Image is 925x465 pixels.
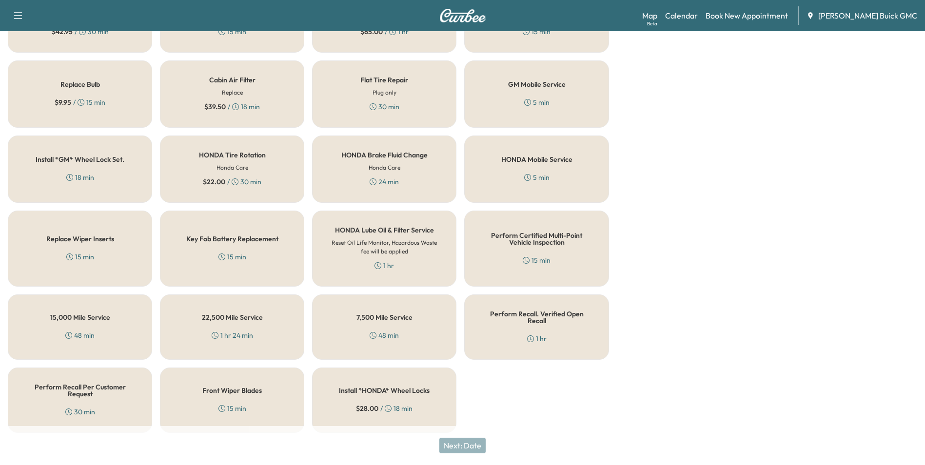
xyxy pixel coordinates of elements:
[341,152,428,158] h5: HONDA Brake Fluid Change
[360,77,408,83] h5: Flat Tire Repair
[642,10,657,21] a: MapBeta
[439,9,486,22] img: Curbee Logo
[52,27,109,37] div: / 30 min
[66,173,94,182] div: 18 min
[218,404,246,413] div: 15 min
[339,387,430,394] h5: Install *HONDA* Wheel Locks
[60,81,100,88] h5: Replace Bulb
[356,314,413,321] h5: 7,500 Mile Service
[202,314,263,321] h5: 22,500 Mile Service
[204,102,260,112] div: / 18 min
[527,334,547,344] div: 1 hr
[66,252,94,262] div: 15 min
[203,177,225,187] span: $ 22.00
[374,261,394,271] div: 1 hr
[524,173,550,182] div: 5 min
[202,387,262,394] h5: Front Wiper Blades
[370,102,399,112] div: 30 min
[55,97,71,107] span: $ 9.95
[36,156,124,163] h5: Install *GM* Wheel Lock Set.
[647,20,657,27] div: Beta
[373,88,396,97] h6: Plug only
[370,177,399,187] div: 24 min
[356,404,413,413] div: / 18 min
[65,407,95,417] div: 30 min
[65,330,95,340] div: 48 min
[501,156,572,163] h5: HONDA Mobile Service
[222,88,243,97] h6: Replace
[524,97,550,107] div: 5 min
[480,310,592,324] h5: Perform Recall. Verified Open Recall
[370,330,399,340] div: 48 min
[216,163,248,172] h6: Honda Care
[204,102,226,112] span: $ 39.50
[186,235,278,242] h5: Key Fob Battery Replacement
[523,27,551,37] div: 15 min
[209,77,256,83] h5: Cabin Air Filter
[665,10,698,21] a: Calendar
[212,330,253,340] div: 1 hr 24 min
[50,314,110,321] h5: 15,000 Mile Service
[706,10,788,21] a: Book New Appointment
[328,238,440,256] h6: Reset Oil Life Monitor, Hazardous Waste fee will be applied
[46,235,114,242] h5: Replace Wiper Inserts
[480,232,592,246] h5: Perform Certified Multi-Point Vehicle Inspection
[356,404,378,413] span: $ 28.00
[203,177,261,187] div: / 30 min
[360,27,383,37] span: $ 65.00
[218,27,246,37] div: 15 min
[369,163,400,172] h6: Honda Care
[523,255,551,265] div: 15 min
[52,27,73,37] span: $ 42.95
[199,152,266,158] h5: HONDA Tire Rotation
[818,10,917,21] span: [PERSON_NAME] Buick GMC
[360,27,409,37] div: / 1 hr
[24,384,136,397] h5: Perform Recall Per Customer Request
[508,81,566,88] h5: GM Mobile Service
[335,227,434,233] h5: HONDA Lube Oil & Filter Service
[218,252,246,262] div: 15 min
[55,97,105,107] div: / 15 min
